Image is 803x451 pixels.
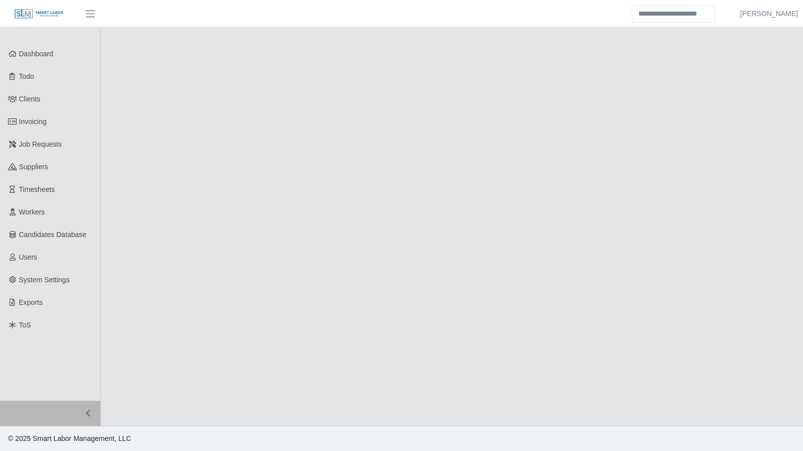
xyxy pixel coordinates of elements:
[19,185,55,193] span: Timesheets
[19,253,38,261] span: Users
[19,276,70,284] span: System Settings
[19,50,54,58] span: Dashboard
[19,298,43,306] span: Exports
[8,434,131,442] span: © 2025 Smart Labor Management, LLC
[19,95,41,103] span: Clients
[19,118,47,126] span: Invoicing
[19,140,62,148] span: Job Requests
[740,9,798,19] a: [PERSON_NAME]
[19,72,34,80] span: Todo
[14,9,64,20] img: SLM Logo
[19,208,45,216] span: Workers
[19,321,31,329] span: ToS
[19,231,87,239] span: Candidates Database
[19,163,48,171] span: Suppliers
[632,5,715,23] input: Search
